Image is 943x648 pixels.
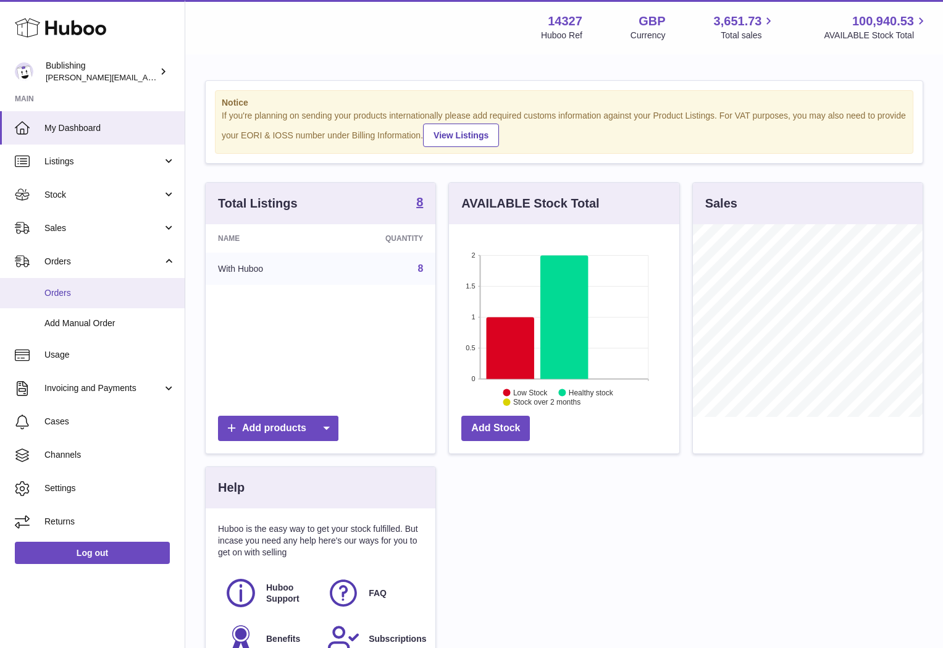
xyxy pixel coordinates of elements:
a: View Listings [423,124,499,147]
span: Settings [44,482,175,494]
div: If you're planning on sending your products internationally please add required customs informati... [222,110,907,147]
a: Huboo Support [224,576,314,610]
a: 3,651.73 Total sales [714,13,776,41]
a: 8 [416,196,423,211]
text: 2 [472,251,476,259]
span: Channels [44,449,175,461]
h3: Sales [705,195,737,212]
p: Huboo is the easy way to get your stock fulfilled. But incase you need any help here's our ways f... [218,523,423,558]
span: Stock [44,189,162,201]
span: Subscriptions [369,633,426,645]
span: My Dashboard [44,122,175,134]
span: Huboo Support [266,582,313,605]
strong: GBP [639,13,665,30]
img: hamza@bublishing.com [15,62,33,81]
span: Total sales [721,30,776,41]
a: Log out [15,542,170,564]
strong: Notice [222,97,907,109]
span: AVAILABLE Stock Total [824,30,928,41]
span: Add Manual Order [44,318,175,329]
td: With Huboo [206,253,327,285]
text: Healthy stock [569,388,614,397]
h3: AVAILABLE Stock Total [461,195,599,212]
text: 0 [472,375,476,382]
span: Cases [44,416,175,427]
div: Currency [631,30,666,41]
text: 1 [472,313,476,321]
span: 100,940.53 [852,13,914,30]
a: FAQ [327,576,417,610]
text: 0.5 [466,344,476,351]
text: Stock over 2 months [513,398,580,406]
span: Listings [44,156,162,167]
div: Bublishing [46,60,157,83]
text: Low Stock [513,388,548,397]
span: Returns [44,516,175,528]
span: Usage [44,349,175,361]
div: Huboo Ref [541,30,582,41]
a: 8 [417,263,423,274]
a: 100,940.53 AVAILABLE Stock Total [824,13,928,41]
span: Sales [44,222,162,234]
a: Add products [218,416,338,441]
span: Orders [44,256,162,267]
h3: Help [218,479,245,496]
text: 1.5 [466,282,476,290]
strong: 14327 [548,13,582,30]
span: Invoicing and Payments [44,382,162,394]
strong: 8 [416,196,423,208]
span: Orders [44,287,175,299]
h3: Total Listings [218,195,298,212]
span: [PERSON_NAME][EMAIL_ADDRESS][DOMAIN_NAME] [46,72,248,82]
th: Quantity [327,224,435,253]
span: FAQ [369,587,387,599]
th: Name [206,224,327,253]
a: Add Stock [461,416,530,441]
span: 3,651.73 [714,13,762,30]
span: Benefits [266,633,300,645]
